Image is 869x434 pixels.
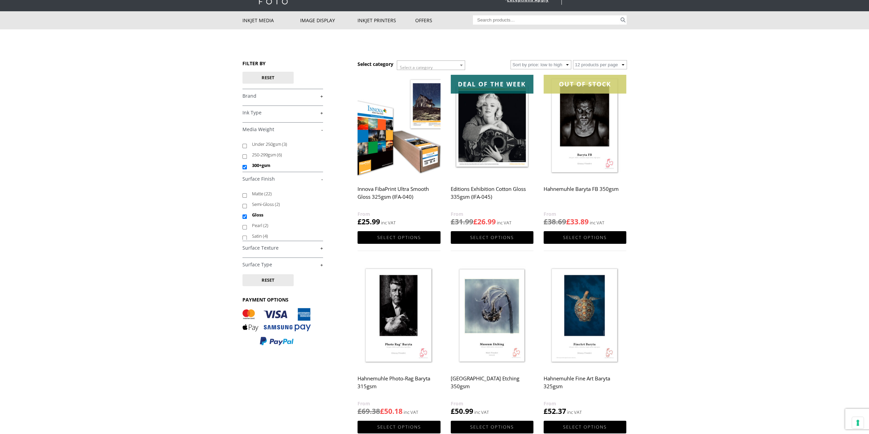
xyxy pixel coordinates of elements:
h4: Surface Texture [242,241,323,254]
h2: Editions Exhibition Cotton Gloss 335gsm (IFA-045) [451,183,533,210]
bdi: 33.89 [566,217,589,226]
a: Select options for “Hahnemuhle Museum Etching 350gsm” [451,421,533,433]
a: + [242,262,323,268]
span: £ [358,406,362,416]
bdi: 52.37 [544,406,566,416]
label: 250-299gsm [252,150,317,160]
span: (2) [275,201,280,207]
h4: Surface Type [242,257,323,271]
a: Innova FibaPrint Ultra Smooth Gloss 325gsm (IFA-040) £25.99 [358,75,440,227]
div: OUT OF STOCK [544,75,626,94]
label: 300+gsm [252,160,317,171]
h4: Surface Finish [242,172,323,185]
span: Select a category [400,65,433,70]
label: Satin [252,231,317,241]
img: PAYMENT OPTIONS [242,308,311,346]
a: Image Display [300,11,358,29]
input: Search products… [473,15,619,25]
select: Shop order [510,60,571,69]
a: [GEOGRAPHIC_DATA] Etching 350gsm £50.99 [451,264,533,416]
img: Hahnemuhle Museum Etching 350gsm [451,264,533,368]
img: Hahnemuhle Baryta FB 350gsm [544,75,626,178]
a: Offers [415,11,473,29]
img: Editions Exhibition Cotton Gloss 335gsm (IFA-045) [451,75,533,178]
label: Pearl [252,220,317,231]
span: (4) [263,233,268,239]
bdi: 38.69 [544,217,566,226]
img: Hahnemuhle Photo-Rag Baryta 315gsm [358,264,440,368]
button: Your consent preferences for tracking technologies [852,417,864,429]
a: Select options for “Editions Exhibition Cotton Gloss 335gsm (IFA-045)” [451,231,533,244]
label: Semi-Gloss [252,199,317,210]
img: Innova FibaPrint Ultra Smooth Gloss 325gsm (IFA-040) [358,75,440,178]
a: + [242,245,323,251]
a: OUT OF STOCK Hahnemuhle Baryta FB 350gsm £38.69£33.89 [544,75,626,227]
span: £ [358,217,362,226]
button: Reset [242,72,294,84]
a: Hahnemuhle Photo-Rag Baryta 315gsm £69.38£50.18 [358,264,440,416]
a: + [242,110,323,116]
span: £ [566,217,570,226]
bdi: 69.38 [358,406,380,416]
span: £ [380,406,384,416]
a: - [242,126,323,133]
a: Select options for “Hahnemuhle Baryta FB 350gsm” [544,231,626,244]
a: Select options for “Innova FibaPrint Ultra Smooth Gloss 325gsm (IFA-040)” [358,231,440,244]
h3: PAYMENT OPTIONS [242,296,323,303]
span: £ [544,217,548,226]
a: Inkjet Media [242,11,300,29]
a: Hahnemuhle Fine Art Baryta 325gsm £52.37 [544,264,626,416]
a: Select options for “Hahnemuhle Photo-Rag Baryta 315gsm” [358,421,440,433]
span: (22) [264,191,272,197]
a: Select options for “Hahnemuhle Fine Art Baryta 325gsm” [544,421,626,433]
bdi: 31.99 [451,217,473,226]
div: Deal of the week [451,75,533,94]
h2: Hahnemuhle Fine Art Baryta 325gsm [544,372,626,400]
a: Deal of the week Editions Exhibition Cotton Gloss 335gsm (IFA-045) £31.99£26.99 [451,75,533,227]
span: £ [473,217,477,226]
span: (6) [277,152,282,158]
a: + [242,93,323,99]
label: Under 250gsm [252,139,317,150]
h2: [GEOGRAPHIC_DATA] Etching 350gsm [451,372,533,400]
button: Search [619,15,627,25]
bdi: 50.18 [380,406,403,416]
button: Reset [242,274,294,286]
span: (2) [263,222,268,228]
bdi: 50.99 [451,406,473,416]
a: Inkjet Printers [358,11,415,29]
img: Hahnemuhle Fine Art Baryta 325gsm [544,264,626,368]
bdi: 25.99 [358,217,380,226]
h2: Hahnemuhle Photo-Rag Baryta 315gsm [358,372,440,400]
span: (3) [282,141,287,147]
label: Matte [252,188,317,199]
h2: Hahnemuhle Baryta FB 350gsm [544,183,626,210]
span: £ [544,406,548,416]
bdi: 26.99 [473,217,496,226]
a: - [242,176,323,182]
h4: Brand [242,89,323,102]
h4: Media Weight [242,122,323,136]
h3: FILTER BY [242,60,323,67]
h4: Ink Type [242,106,323,119]
h3: Select category [358,61,393,67]
span: £ [451,217,455,226]
h2: Innova FibaPrint Ultra Smooth Gloss 325gsm (IFA-040) [358,183,440,210]
label: Gloss [252,210,317,220]
span: £ [451,406,455,416]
